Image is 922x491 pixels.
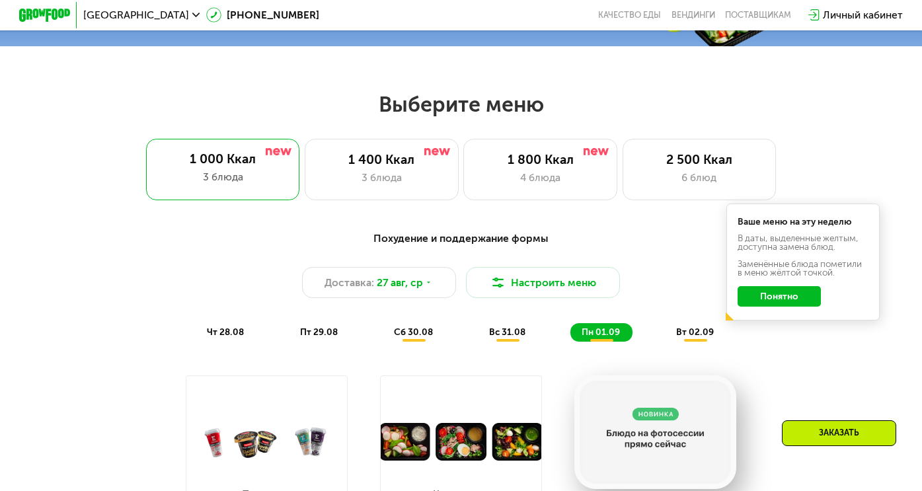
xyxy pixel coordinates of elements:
[394,326,433,338] span: сб 30.08
[325,275,374,290] span: Доставка:
[207,326,244,338] span: чт 28.08
[738,217,868,227] div: Ваше меню на эту неделю
[738,286,821,307] button: Понятно
[725,10,791,20] div: поставщикам
[489,326,525,338] span: вс 31.08
[598,10,661,20] a: Качество еды
[82,231,840,246] div: Похудение и поддержание формы
[636,152,763,167] div: 2 500 Ккал
[41,91,881,118] h2: Выберите меню
[738,234,868,252] div: В даты, выделенные желтым, доступна замена блюд.
[823,7,903,22] div: Личный кабинет
[636,170,763,185] div: 6 блюд
[672,10,715,20] a: Вендинги
[582,326,620,338] span: пн 01.09
[83,10,189,20] span: [GEOGRAPHIC_DATA]
[159,151,287,167] div: 1 000 Ккал
[300,326,338,338] span: пт 29.08
[319,170,445,185] div: 3 блюда
[206,7,319,22] a: [PHONE_NUMBER]
[319,152,445,167] div: 1 400 Ккал
[477,152,604,167] div: 1 800 Ккал
[377,275,423,290] span: 27 авг, ср
[782,420,896,446] div: Заказать
[466,267,620,298] button: Настроить меню
[159,169,287,184] div: 3 блюда
[676,326,714,338] span: вт 02.09
[738,260,868,278] div: Заменённые блюда пометили в меню жёлтой точкой.
[477,170,604,185] div: 4 блюда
